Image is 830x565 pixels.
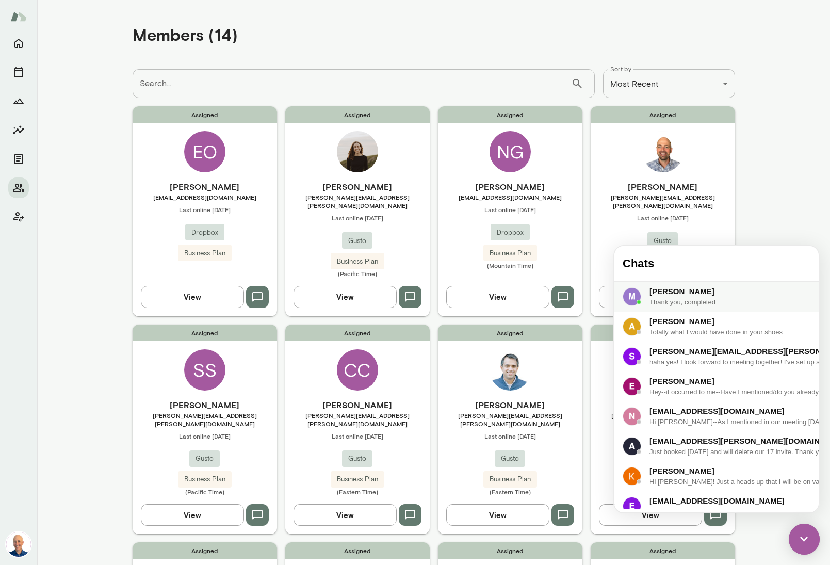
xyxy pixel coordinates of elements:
span: Business Plan [178,474,232,485]
span: Gusto [495,454,525,464]
span: [PERSON_NAME][EMAIL_ADDRESS][PERSON_NAME][DOMAIN_NAME] [438,411,582,428]
img: Travis Anderson [642,131,683,172]
span: Last online [DATE] [133,432,277,440]
button: Growth Plan [8,91,29,111]
span: Assigned [133,106,277,123]
span: Gusto [189,454,220,464]
img: data:image/png;base64,iVBORw0KGgoAAAANSUhEUgAAAMgAAADICAYAAACtWK6eAAAAAXNSR0IArs4c6QAABxZJREFUeF7... [8,131,27,150]
span: Last online [DATE] [438,205,582,214]
span: Last online [DATE] [591,424,735,432]
span: Business Plan [178,248,232,259]
span: Business Plan [331,256,384,267]
span: Last online [DATE] [438,432,582,440]
span: Assigned [591,542,735,559]
button: View [141,504,244,526]
span: Assigned [133,542,277,559]
span: Assigned [133,325,277,341]
img: Mark Lazen [6,532,31,557]
span: Gusto [342,236,372,246]
button: View [446,286,549,308]
button: Sessions [8,62,29,83]
button: View [446,504,549,526]
button: View [141,286,244,308]
img: Sarah Jacobson [337,131,378,172]
h6: [PERSON_NAME] [438,399,582,411]
div: CC [337,349,378,391]
h6: [PERSON_NAME] [133,181,277,193]
span: Assigned [591,106,735,123]
span: Assigned [591,325,735,341]
span: Assigned [285,542,430,559]
button: View [294,504,397,526]
h6: [PERSON_NAME] [438,181,582,193]
span: (Mountain Time) [438,261,582,269]
span: [PERSON_NAME][EMAIL_ADDRESS][PERSON_NAME][DOMAIN_NAME] [285,193,430,209]
img: data:image/png;base64,iVBORw0KGgoAAAANSUhEUgAAAMgAAADICAYAAACtWK6eAAAAAXNSR0IArs4c6QAADi9JREFUeF7... [8,191,27,209]
span: (Pacific Time) [285,269,430,278]
span: Assigned [438,542,582,559]
span: [EMAIL_ADDRESS][DOMAIN_NAME] [438,193,582,201]
img: data:image/png;base64,iVBORw0KGgoAAAANSUhEUgAAAMgAAADICAYAAACtWK6eAAAAAXNSR0IArs4c6QAAC0lJREFUeF7... [8,161,27,180]
span: (Eastern Time) [285,488,430,496]
h6: [PERSON_NAME] [133,399,277,411]
span: Business Plan [483,248,537,259]
h6: [PERSON_NAME] [591,181,735,193]
span: Last online [DATE] [285,214,430,222]
span: Last online [DATE] [133,205,277,214]
span: Assigned [438,325,582,341]
h4: Members (14) [133,25,238,44]
img: data:image/png;base64,iVBORw0KGgoAAAANSUhEUgAAAMgAAADICAYAAACtWK6eAAAAAXNSR0IArs4c6QAADkVJREFUeF7... [8,41,27,60]
button: View [599,504,702,526]
h6: [PERSON_NAME] [285,399,430,411]
button: Members [8,177,29,198]
span: Gusto [342,454,372,464]
button: Insights [8,120,29,140]
span: Dropbox [491,228,530,238]
span: Dropbox [185,228,224,238]
button: Home [8,33,29,54]
div: SS [184,349,225,391]
span: (Eastern Time) [591,269,735,278]
button: Client app [8,206,29,227]
span: [PERSON_NAME][EMAIL_ADDRESS][PERSON_NAME][DOMAIN_NAME] [591,193,735,209]
span: (Pacific Time) [591,479,735,488]
span: Assigned [285,325,430,341]
img: https://mento-space.nyc3.digitaloceanspaces.com/profiles/cln3fkxi1000r0rrt18qg8x3a.png [8,221,27,239]
img: data:image/png;base64,iVBORw0KGgoAAAANSUhEUgAAAMgAAADICAYAAACtWK6eAAAAAXNSR0IArs4c6QAAD3hJREFUeF7... [8,101,27,120]
h6: [PERSON_NAME] [591,399,735,411]
div: Most Recent [603,69,735,98]
span: Last online [DATE] [285,432,430,440]
img: data:image/png;base64,iVBORw0KGgoAAAANSUhEUgAAAMgAAADICAYAAACtWK6eAAAAAXNSR0IArs4c6QAADflJREFUeF7... [8,71,27,90]
span: [EMAIL_ADDRESS][DOMAIN_NAME] [133,193,277,201]
span: Assigned [438,106,582,123]
span: Assigned [285,106,430,123]
span: Last online [DATE] [591,214,735,222]
span: (Eastern Time) [438,488,582,496]
span: Business Plan [331,474,384,485]
span: [EMAIL_ADDRESS][DOMAIN_NAME] [591,411,735,419]
img: data:image/png;base64,iVBORw0KGgoAAAANSUhEUgAAAMgAAADICAYAAACtWK6eAAAAAXNSR0IArs4c6QAABwpJREFUeF7... [8,251,27,269]
img: Eric Jester [490,349,531,391]
span: [PERSON_NAME][EMAIL_ADDRESS][PERSON_NAME][DOMAIN_NAME] [285,411,430,428]
span: Business Plan [483,474,537,485]
div: NG [490,131,531,172]
span: (Pacific Time) [133,488,277,496]
label: Sort by [610,64,631,73]
button: View [294,286,397,308]
button: Documents [8,149,29,169]
img: Mento [10,7,27,26]
button: View [599,286,702,308]
span: Gusto [647,236,678,246]
div: EO [184,131,225,172]
h6: [PERSON_NAME] [285,181,430,193]
span: [PERSON_NAME][EMAIL_ADDRESS][PERSON_NAME][DOMAIN_NAME] [133,411,277,428]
